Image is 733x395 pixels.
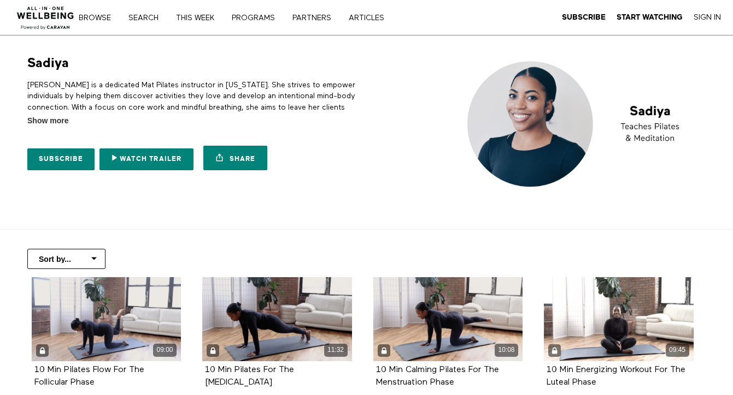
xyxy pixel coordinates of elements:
[172,14,226,22] a: THIS WEEK
[694,13,721,22] a: Sign In
[562,13,606,22] a: Subscribe
[34,366,144,386] a: 10 Min Pilates Flow For The Follicular Phase
[345,14,396,22] a: ARTICLES
[205,366,294,387] strong: 10 Min Pilates For The Menstrual Cycle
[203,146,267,170] a: Share
[544,277,694,361] a: 10 Min Energizing Workout For The Luteal Phase 09:45
[27,148,95,170] a: Subscribe
[289,14,343,22] a: PARTNERS
[32,277,181,361] a: 10 Min Pilates Flow For The Follicular Phase 09:00
[547,366,685,386] a: 10 Min Energizing Workout For The Luteal Phase
[153,344,177,356] div: 09:00
[125,14,170,22] a: Search
[202,277,352,361] a: 10 Min Pilates For The Menstrual Cycle 11:32
[27,115,68,127] span: Show more
[562,13,606,21] strong: Subscribe
[373,277,523,361] a: 10 Min Calming Pilates For The Menstruation Phase 10:08
[617,13,683,22] a: Start Watching
[324,344,348,356] div: 11:32
[75,14,122,22] a: Browse
[99,148,193,170] a: Watch Trailer
[376,366,499,386] a: 10 Min Calming Pilates For The Menstruation Phase
[86,12,407,23] nav: Primary
[27,80,362,124] p: [PERSON_NAME] is a dedicated Mat Pilates instructor in [US_STATE]. She strives to empower individ...
[27,55,69,71] h1: Sadiya
[458,55,706,194] img: Sadiya
[495,344,518,356] div: 10:08
[666,344,689,356] div: 09:45
[205,366,294,386] a: 10 Min Pilates For The [MEDICAL_DATA]
[228,14,286,22] a: PROGRAMS
[617,13,683,21] strong: Start Watching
